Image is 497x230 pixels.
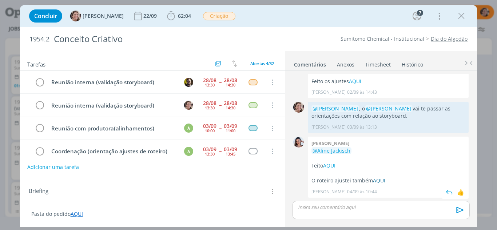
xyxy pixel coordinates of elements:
img: answer.svg [444,187,455,198]
div: 03/09 [224,147,237,152]
p: O roteiro ajustei também [311,177,465,184]
button: Concluir [29,9,62,23]
span: Criação [203,12,235,20]
div: 03/09 [203,147,216,152]
a: AQUI [323,162,335,169]
div: 👍 [457,188,464,197]
img: A [184,101,193,110]
button: 7 [411,10,423,22]
div: Reunião interna (validação storyboard) [48,78,178,87]
p: [PERSON_NAME] [311,124,346,130]
button: 62:04 [165,10,193,22]
div: 22/09 [143,13,158,19]
a: Sumitomo Chemical - Institucional [341,35,424,42]
p: [PERSON_NAME] [311,89,346,96]
span: @Aline Jackisch [313,147,350,154]
div: Coordenação (orientação ajustes de roteiro) [48,147,178,156]
a: AQUI [71,210,83,217]
span: 03/09 às 13:13 [347,124,377,130]
span: -- [219,80,221,85]
img: N [293,137,304,148]
img: A [70,11,81,21]
div: 7 [417,10,423,16]
div: 10:00 [205,129,215,133]
span: 02/09 às 14:43 [347,89,377,96]
div: 14:30 [226,106,235,110]
span: Tarefas [27,59,45,68]
div: Reunião interna (validação storyboard) [48,101,178,110]
p: Feito [311,162,465,169]
img: C [184,78,193,87]
p: [PERSON_NAME] [311,189,346,195]
div: 28/08 [203,78,216,83]
span: [PERSON_NAME] [83,13,124,19]
div: 28/08 [224,78,237,83]
span: 62:04 [178,12,191,19]
button: A[PERSON_NAME] [70,11,124,21]
a: Timesheet [365,58,391,68]
div: 03/09 [224,124,237,129]
div: 13:30 [205,106,215,110]
div: 14:30 [226,83,235,87]
button: A [183,123,194,134]
span: Concluir [34,13,57,19]
a: AQUI [349,78,361,85]
span: @[PERSON_NAME] [313,105,358,112]
div: 13:45 [226,152,235,156]
button: Criação [203,12,236,21]
p: , o vai te passar as orientações com relação ao storyboard. [311,105,465,120]
button: C [183,77,194,88]
a: Comentários [294,58,326,68]
span: -- [219,149,221,154]
span: @[PERSON_NAME] [366,105,411,112]
img: A [293,102,304,113]
button: A [183,100,194,110]
div: 11:00 [226,129,235,133]
button: A [183,146,194,157]
img: arrow-down-up.svg [232,60,237,67]
span: 1954.2 [29,35,49,43]
span: 04/09 às 10:44 [347,189,377,195]
div: Anexos [337,61,354,68]
div: Reunião com produtora(alinhamentos) [48,124,178,133]
div: Conceito Criativo [51,30,282,48]
span: -- [219,126,221,131]
span: Briefing [29,187,48,196]
p: Pasta do pedido [31,210,274,218]
b: [PERSON_NAME] [311,140,349,146]
div: 13:30 [205,83,215,87]
span: Abertas 4/32 [250,61,274,66]
div: 28/08 [224,101,237,106]
p: Feito os ajustes [311,78,465,85]
a: Histórico [401,58,424,68]
div: 28/08 [203,101,216,106]
a: Dia do Algodão [431,35,468,42]
div: A [184,147,193,156]
button: Adicionar uma tarefa [27,161,79,174]
div: 13:30 [205,152,215,156]
a: AQUI [373,177,385,184]
div: 03/09 [203,124,216,129]
div: A [184,124,193,133]
span: -- [219,102,221,108]
div: dialog [20,5,477,227]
